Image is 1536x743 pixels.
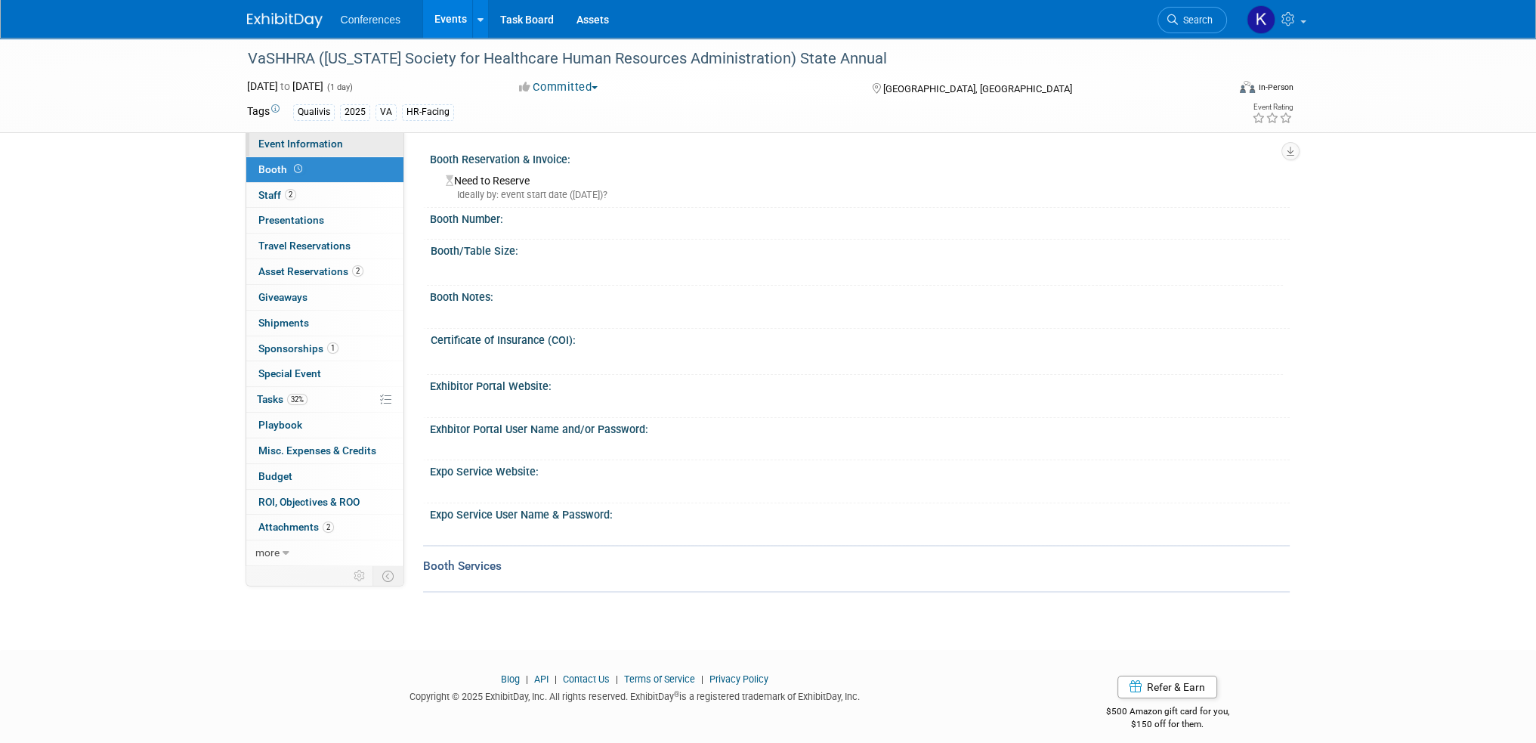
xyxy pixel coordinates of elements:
[522,673,532,685] span: |
[246,259,403,284] a: Asset Reservations2
[258,189,296,201] span: Staff
[431,329,1283,348] div: Certificate of Insurance (COI):
[258,521,334,533] span: Attachments
[246,361,403,386] a: Special Event
[246,515,403,540] a: Attachments2
[246,490,403,515] a: ROI, Objectives & ROO
[441,169,1278,202] div: Need to Reserve
[352,265,363,277] span: 2
[340,104,370,120] div: 2025
[341,14,400,26] span: Conferences
[431,240,1283,259] div: Booth/Table Size:
[287,394,308,405] span: 32%
[430,375,1290,394] div: Exhibitor Portal Website:
[246,132,403,156] a: Event Information
[258,419,302,431] span: Playbook
[293,104,335,120] div: Qualivis
[446,188,1278,202] div: Ideally by: event start date ([DATE])?
[246,464,403,489] a: Budget
[402,104,454,120] div: HR-Facing
[1178,14,1213,26] span: Search
[534,673,549,685] a: API
[246,387,403,412] a: Tasks32%
[430,460,1290,479] div: Expo Service Website:
[430,286,1290,305] div: Booth Notes:
[674,690,679,698] sup: ®
[1251,104,1292,111] div: Event Rating
[243,45,1204,73] div: VaSHHRA ([US_STATE] Society for Healthcare Human Resources Administration) State Annual
[246,540,403,565] a: more
[1117,676,1217,698] a: Refer & Earn
[430,148,1290,167] div: Booth Reservation & Invoice:
[246,183,403,208] a: Staff2
[1138,79,1293,101] div: Event Format
[514,79,604,95] button: Committed
[246,413,403,438] a: Playbook
[258,291,308,303] span: Giveaways
[1240,81,1255,93] img: Format-Inperson.png
[278,80,292,92] span: to
[258,367,321,379] span: Special Event
[246,285,403,310] a: Giveaways
[255,546,280,559] span: more
[551,673,561,685] span: |
[258,265,363,277] span: Asset Reservations
[1046,718,1290,731] div: $150 off for them.
[246,336,403,361] a: Sponsorships1
[1157,7,1227,33] a: Search
[247,104,280,121] td: Tags
[327,342,338,354] span: 1
[258,214,324,226] span: Presentations
[323,522,334,533] span: 2
[246,157,403,182] a: Booth
[246,208,403,233] a: Presentations
[258,163,305,175] span: Booth
[258,240,351,252] span: Travel Reservations
[326,82,353,92] span: (1 day)
[883,83,1072,94] span: [GEOGRAPHIC_DATA], [GEOGRAPHIC_DATA]
[258,138,343,150] span: Event Information
[697,673,707,685] span: |
[257,393,308,405] span: Tasks
[430,503,1290,522] div: Expo Service User Name & Password:
[624,673,695,685] a: Terms of Service
[1247,5,1275,34] img: Katie Widhelm
[291,163,305,175] span: Booth not reserved yet
[246,311,403,336] a: Shipments
[347,566,373,586] td: Personalize Event Tab Strip
[246,234,403,259] a: Travel Reservations
[258,496,360,508] span: ROI, Objectives & ROO
[423,558,1290,574] div: Booth Services
[247,686,1024,704] div: Copyright © 2025 ExhibitDay, Inc. All rights reserved. ExhibitDay is a registered trademark of Ex...
[376,104,397,120] div: VA
[501,673,520,685] a: Blog
[1257,82,1293,93] div: In-Person
[258,342,338,354] span: Sponsorships
[246,438,403,463] a: Misc. Expenses & Credits
[285,189,296,200] span: 2
[612,673,622,685] span: |
[258,444,376,457] span: Misc. Expenses & Credits
[709,673,768,685] a: Privacy Policy
[258,470,292,482] span: Budget
[563,673,610,685] a: Contact Us
[430,208,1290,227] div: Booth Number:
[247,80,323,92] span: [DATE] [DATE]
[430,418,1290,437] div: Exhbitor Portal User Name and/or Password:
[372,566,403,586] td: Toggle Event Tabs
[247,13,323,28] img: ExhibitDay
[1046,695,1290,730] div: $500 Amazon gift card for you,
[258,317,309,329] span: Shipments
